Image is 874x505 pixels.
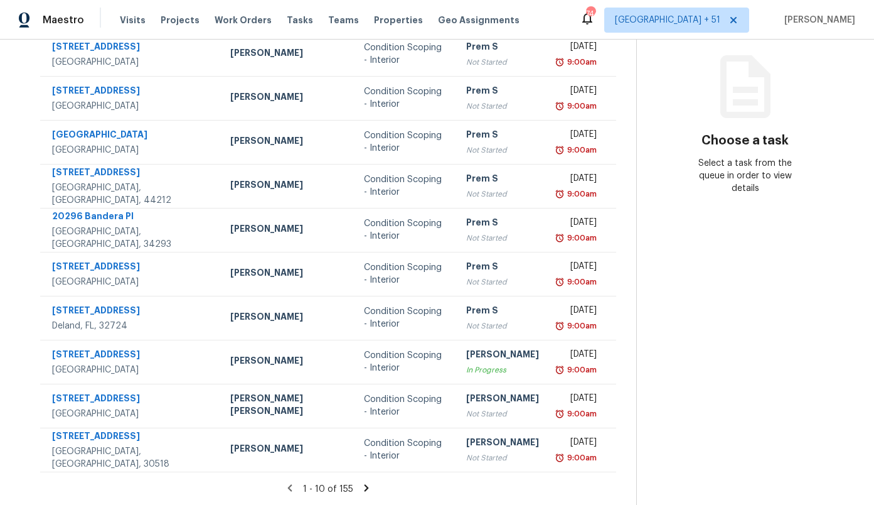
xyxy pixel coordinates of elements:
div: [STREET_ADDRESS] [52,260,210,276]
div: 9:00am [565,188,597,200]
div: Not Started [466,276,539,288]
div: Prem S [466,304,539,320]
div: [GEOGRAPHIC_DATA] [52,56,210,68]
div: 9:00am [565,232,597,244]
img: Overdue Alarm Icon [555,276,565,288]
div: [PERSON_NAME] [466,392,539,408]
div: [PERSON_NAME] [466,436,539,452]
div: [GEOGRAPHIC_DATA] [52,276,210,288]
div: [PERSON_NAME] [230,222,344,238]
div: [STREET_ADDRESS] [52,40,210,56]
div: [DATE] [559,216,597,232]
div: [PERSON_NAME] [230,354,344,370]
div: Not Started [466,188,539,200]
div: Condition Scoping - Interior [364,217,445,242]
img: Overdue Alarm Icon [555,452,565,464]
img: Overdue Alarm Icon [555,320,565,332]
div: Not Started [466,452,539,464]
div: Not Started [466,232,539,244]
span: 1 - 10 of 155 [303,485,353,494]
div: [GEOGRAPHIC_DATA], [GEOGRAPHIC_DATA], 34293 [52,225,210,251]
div: Condition Scoping - Interior [364,393,445,418]
div: 744 [586,8,595,20]
div: [STREET_ADDRESS] [52,348,210,364]
div: [DATE] [559,84,597,100]
div: [PERSON_NAME] [230,178,344,194]
div: Condition Scoping - Interior [364,129,445,155]
div: [GEOGRAPHIC_DATA], [GEOGRAPHIC_DATA], 44212 [52,182,210,207]
div: [PERSON_NAME] [230,46,344,62]
div: 9:00am [565,100,597,112]
h3: Choose a task [701,134,789,147]
div: Not Started [466,56,539,68]
span: [PERSON_NAME] [779,14,855,26]
div: Condition Scoping - Interior [364,349,445,374]
div: [GEOGRAPHIC_DATA] [52,144,210,156]
img: Overdue Alarm Icon [555,188,565,200]
div: [PERSON_NAME] [PERSON_NAME] [230,392,344,420]
span: [GEOGRAPHIC_DATA] + 51 [615,14,720,26]
div: Not Started [466,144,539,156]
div: Deland, FL, 32724 [52,320,210,332]
div: 9:00am [565,144,597,156]
div: Prem S [466,260,539,276]
span: Projects [161,14,200,26]
div: Not Started [466,320,539,332]
img: Overdue Alarm Icon [555,56,565,68]
div: [GEOGRAPHIC_DATA] [52,364,210,376]
div: [STREET_ADDRESS] [52,430,210,445]
div: [GEOGRAPHIC_DATA] [52,128,210,144]
img: Overdue Alarm Icon [555,100,565,112]
div: Condition Scoping - Interior [364,437,445,462]
div: 9:00am [565,320,597,332]
div: [DATE] [559,40,597,56]
div: Not Started [466,408,539,420]
div: Prem S [466,172,539,188]
img: Overdue Alarm Icon [555,144,565,156]
div: [PERSON_NAME] [230,442,344,458]
div: [PERSON_NAME] [230,90,344,106]
div: 9:00am [565,364,597,376]
div: [GEOGRAPHIC_DATA], [GEOGRAPHIC_DATA], 30518 [52,445,210,470]
div: [DATE] [559,348,597,364]
div: 9:00am [565,276,597,288]
span: Properties [374,14,423,26]
div: Condition Scoping - Interior [364,85,445,111]
div: [STREET_ADDRESS] [52,84,210,100]
span: Tasks [287,16,313,24]
div: [DATE] [559,436,597,452]
div: In Progress [466,364,539,376]
div: [GEOGRAPHIC_DATA] [52,408,210,420]
div: Not Started [466,100,539,112]
div: 9:00am [565,408,597,420]
div: Prem S [466,216,539,232]
div: 9:00am [565,56,597,68]
div: [DATE] [559,260,597,276]
img: Overdue Alarm Icon [555,364,565,376]
span: Maestro [43,14,84,26]
div: [PERSON_NAME] [230,134,344,150]
div: [STREET_ADDRESS] [52,166,210,182]
div: Prem S [466,128,539,144]
div: Condition Scoping - Interior [364,261,445,286]
div: [DATE] [559,392,597,408]
div: [PERSON_NAME] [230,266,344,282]
div: [STREET_ADDRESS] [52,304,210,320]
div: [DATE] [559,172,597,188]
div: [PERSON_NAME] [466,348,539,364]
div: [DATE] [559,304,597,320]
span: Teams [328,14,359,26]
div: Condition Scoping - Interior [364,305,445,330]
div: Prem S [466,40,539,56]
div: 9:00am [565,452,597,464]
div: 20296 Bandera Pl [52,210,210,225]
span: Visits [120,14,146,26]
div: [DATE] [559,128,597,144]
div: [GEOGRAPHIC_DATA] [52,100,210,112]
div: Condition Scoping - Interior [364,173,445,198]
div: Condition Scoping - Interior [364,41,445,67]
img: Overdue Alarm Icon [555,408,565,420]
div: Prem S [466,84,539,100]
div: Select a task from the queue in order to view details [691,157,799,195]
span: Geo Assignments [438,14,520,26]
